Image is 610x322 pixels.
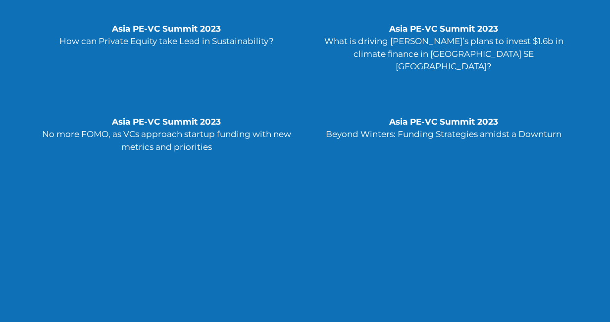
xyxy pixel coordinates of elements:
[389,117,498,127] b: Asia PE-VC Summit 2023
[310,116,577,141] p: Beyond Winters: Funding Strategies amidst a Downturn
[33,23,300,48] p: How can Private Equity take Lead in Sustainability?
[112,24,221,34] b: Asia PE-VC Summit 2023
[112,117,221,127] b: Asia PE-VC Summit 2023
[310,23,577,73] p: What is driving [PERSON_NAME]’s plans to invest $1.6b in climate finance in [GEOGRAPHIC_DATA] SE ...
[33,116,300,154] p: No more FOMO, as VCs approach startup funding with new metrics and priorities
[389,24,498,34] b: Asia PE-VC Summit 2023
